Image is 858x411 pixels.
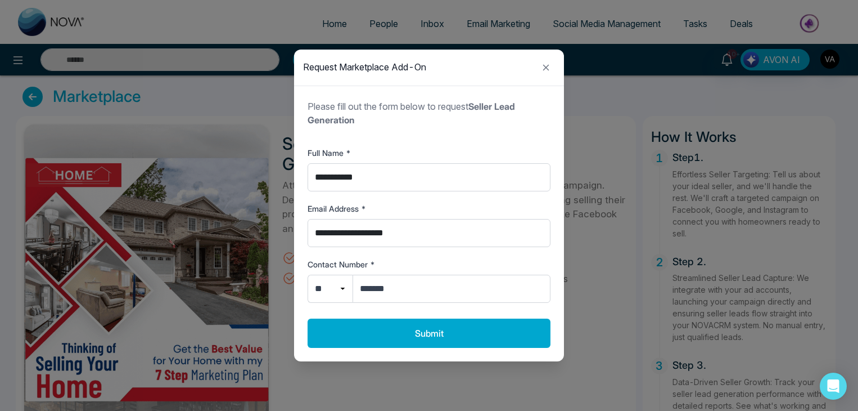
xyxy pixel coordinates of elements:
button: Close modal [537,59,555,77]
label: Email Address * [308,203,550,215]
div: Open Intercom Messenger [820,373,847,400]
button: Submit [308,319,550,348]
label: Full Name * [308,147,550,159]
h2: Request Marketplace Add-On [303,62,426,73]
p: Please fill out the form below to request [308,100,550,127]
label: Contact Number * [308,258,550,270]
